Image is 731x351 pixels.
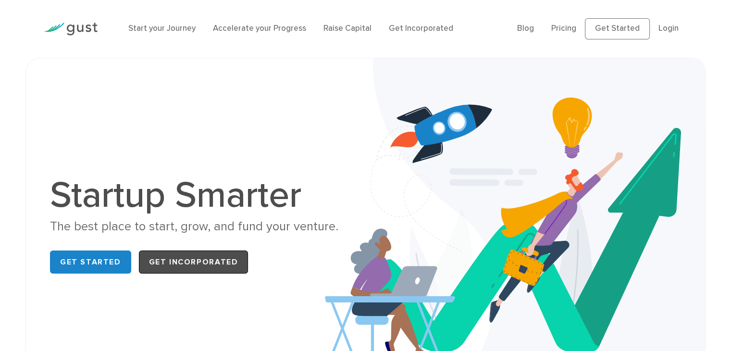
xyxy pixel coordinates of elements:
div: The best place to start, grow, and fund your venture. [50,218,358,235]
a: Login [658,24,679,33]
a: Get Incorporated [389,24,453,33]
img: Gust Logo [44,23,98,36]
a: Get Incorporated [139,251,248,274]
a: Pricing [551,24,576,33]
a: Get Started [50,251,131,274]
a: Raise Capital [323,24,372,33]
a: Get Started [585,18,650,39]
a: Start your Journey [128,24,196,33]
h1: Startup Smarter [50,177,358,213]
a: Blog [517,24,534,33]
a: Accelerate your Progress [213,24,306,33]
